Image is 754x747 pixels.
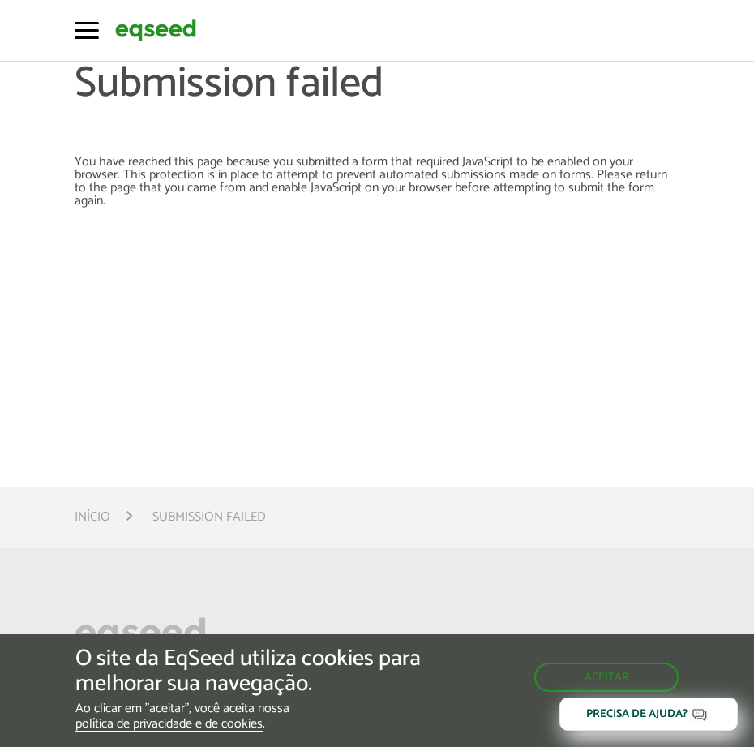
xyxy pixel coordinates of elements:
img: EqSeed [115,17,196,44]
a: Início [75,511,110,524]
img: EqSeed Logo [75,613,206,657]
h5: O site da EqSeed utiliza cookies para melhorar sua navegação. [75,646,437,697]
p: Ao clicar em "aceitar", você aceita nossa . [75,701,437,732]
li: Submission failed [152,506,266,528]
div: You have reached this page because you submitted a form that required JavaScript to be enabled on... [75,156,679,208]
h1: Submission failed [75,61,679,156]
a: política de privacidade e de cookies [75,718,263,732]
button: Aceitar [534,663,679,692]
